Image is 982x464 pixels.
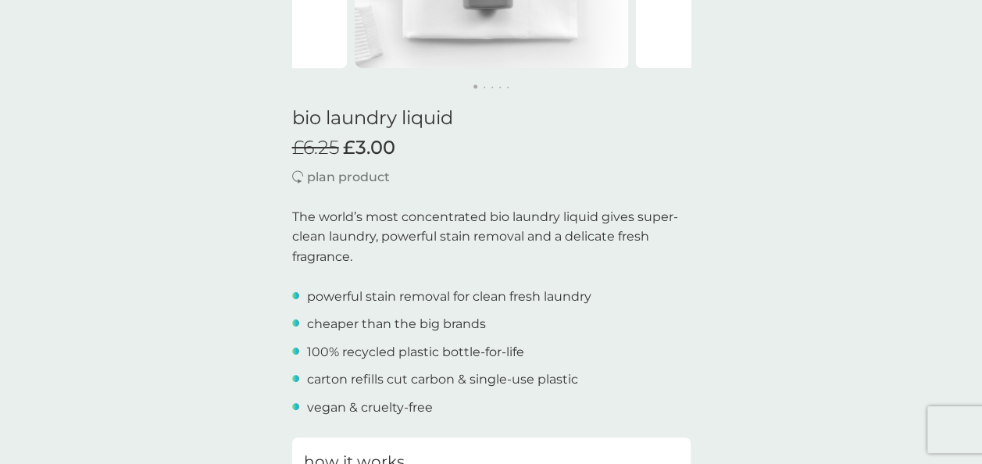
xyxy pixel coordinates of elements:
p: cheaper than the big brands [307,314,486,334]
p: The world’s most concentrated bio laundry liquid gives super-clean laundry, powerful stain remova... [292,207,691,267]
p: carton refills cut carbon & single-use plastic [307,369,578,390]
span: £3.00 [343,137,395,159]
span: £6.25 [292,137,339,159]
h1: bio laundry liquid [292,107,691,130]
p: vegan & cruelty-free [307,398,433,418]
p: 100% recycled plastic bottle-for-life [307,342,524,362]
p: powerful stain removal for clean fresh laundry [307,287,591,307]
p: plan product [307,167,390,187]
